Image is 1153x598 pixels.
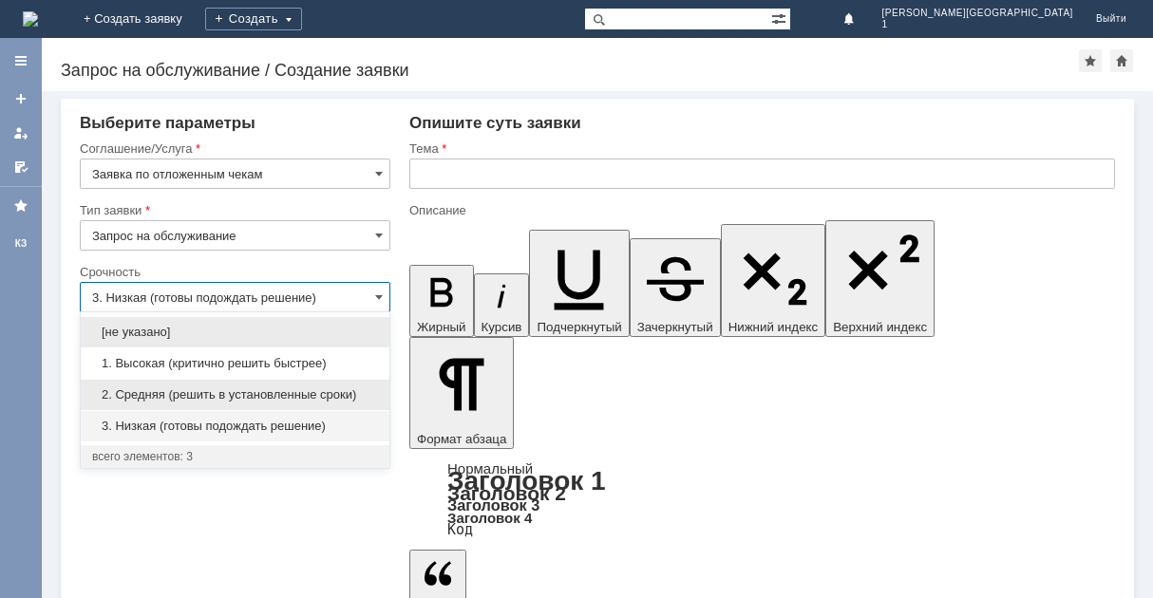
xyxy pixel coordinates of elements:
[409,114,581,132] span: Опишите суть заявки
[833,320,927,334] span: Верхний индекс
[529,230,629,337] button: Подчеркнутый
[92,387,378,402] span: 2. Средняя (решить в установленные сроки)
[882,19,1073,30] span: 1
[447,521,473,538] a: Код
[409,265,474,337] button: Жирный
[80,204,387,216] div: Тип заявки
[409,337,514,449] button: Формат абзаца
[92,325,378,340] span: [не указано]
[80,142,387,155] div: Соглашение/Услуга
[23,11,38,27] a: Перейти на домашнюю страницу
[771,9,790,27] span: Расширенный поиск
[92,356,378,371] span: 1. Высокая (критично решить быстрее)
[205,8,302,30] div: Создать
[1110,49,1133,72] div: Сделать домашней страницей
[80,266,387,278] div: Срочность
[882,8,1073,19] span: [PERSON_NAME][GEOGRAPHIC_DATA]
[825,220,935,337] button: Верхний индекс
[61,61,1079,80] div: Запрос на обслуживание / Создание заявки
[447,466,606,495] a: Заголовок 1
[417,320,466,334] span: Жирный
[409,204,1111,216] div: Описание
[92,419,378,434] span: 3. Низкая (готовы подождать решение)
[447,496,539,514] a: Заголовок 3
[409,142,1111,155] div: Тема
[537,320,621,334] span: Подчеркнутый
[92,449,378,464] div: всего элементов: 3
[80,114,255,132] span: Выберите параметры
[409,462,1115,536] div: Формат абзаца
[447,510,532,526] a: Заголовок 4
[6,229,36,259] a: КЗ
[6,84,36,114] a: Создать заявку
[6,236,36,252] div: КЗ
[6,118,36,148] a: Мои заявки
[447,460,533,477] a: Нормальный
[6,152,36,182] a: Мои согласования
[1079,49,1102,72] div: Добавить в избранное
[637,320,713,334] span: Зачеркнутый
[482,320,522,334] span: Курсив
[630,238,721,337] button: Зачеркнутый
[417,432,506,446] span: Формат абзаца
[23,11,38,27] img: logo
[728,320,819,334] span: Нижний индекс
[721,224,826,337] button: Нижний индекс
[447,482,566,504] a: Заголовок 2
[474,273,530,337] button: Курсив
